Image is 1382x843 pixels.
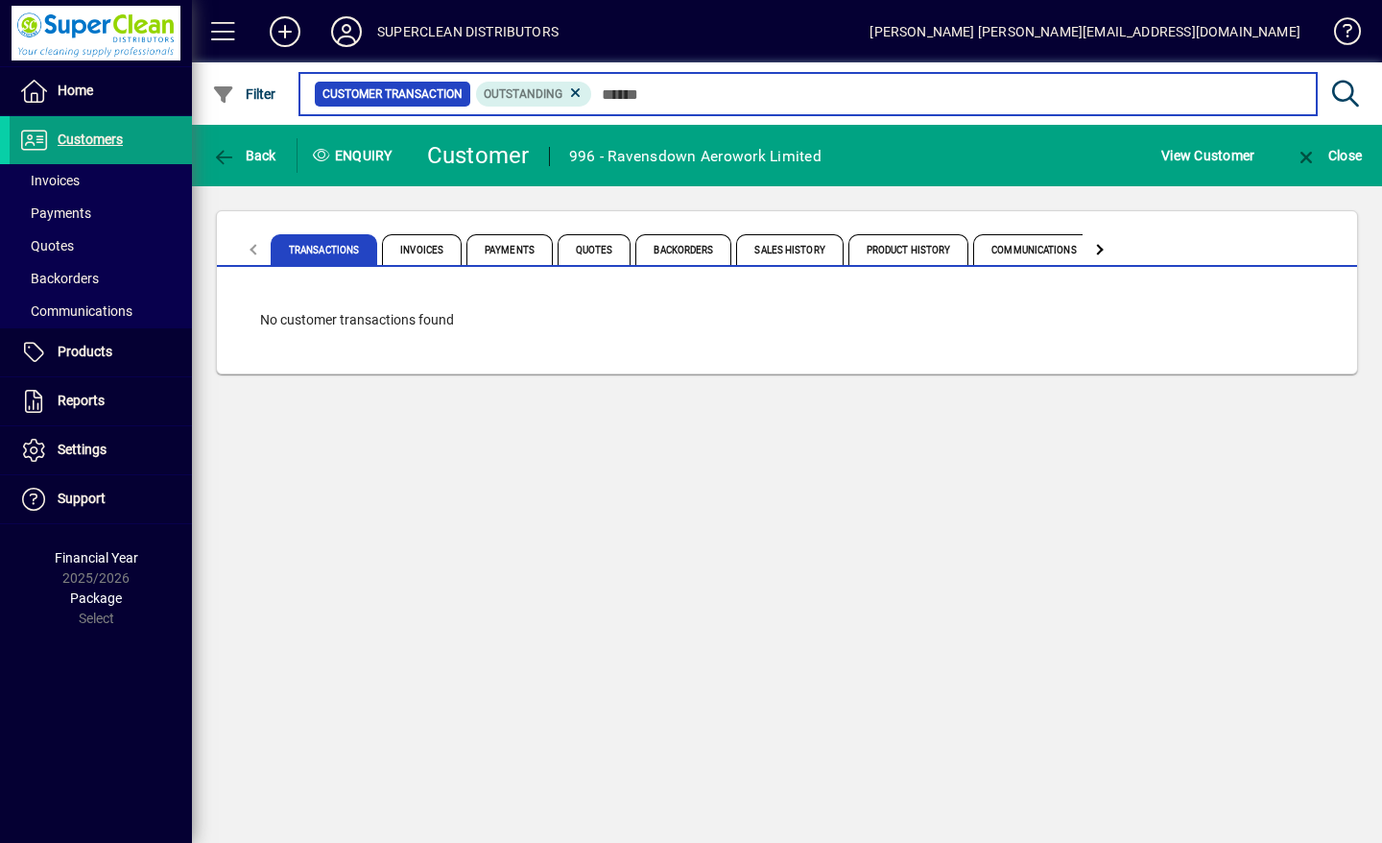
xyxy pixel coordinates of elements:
[1320,4,1358,66] a: Knowledge Base
[19,173,80,188] span: Invoices
[466,234,553,265] span: Payments
[1295,148,1362,163] span: Close
[736,234,843,265] span: Sales History
[212,86,276,102] span: Filter
[10,377,192,425] a: Reports
[10,262,192,295] a: Backorders
[271,234,377,265] span: Transactions
[382,234,462,265] span: Invoices
[70,590,122,606] span: Package
[569,141,822,172] div: 996 - Ravensdown Aerowork Limited
[635,234,731,265] span: Backorders
[10,328,192,376] a: Products
[322,84,463,104] span: Customer Transaction
[19,303,132,319] span: Communications
[10,67,192,115] a: Home
[316,14,377,49] button: Profile
[58,132,123,147] span: Customers
[10,229,192,262] a: Quotes
[241,291,1333,349] div: No customer transactions found
[10,426,192,474] a: Settings
[58,491,106,506] span: Support
[207,138,281,173] button: Back
[254,14,316,49] button: Add
[427,140,530,171] div: Customer
[848,234,969,265] span: Product History
[19,205,91,221] span: Payments
[298,140,413,171] div: Enquiry
[558,234,631,265] span: Quotes
[1156,138,1259,173] button: View Customer
[19,238,74,253] span: Quotes
[58,83,93,98] span: Home
[1275,138,1382,173] app-page-header-button: Close enquiry
[476,82,592,107] mat-chip: Outstanding Status: Outstanding
[10,475,192,523] a: Support
[1161,140,1254,171] span: View Customer
[55,550,138,566] span: Financial Year
[207,77,281,111] button: Filter
[58,393,105,408] span: Reports
[973,234,1094,265] span: Communications
[58,344,112,359] span: Products
[1290,138,1367,173] button: Close
[212,148,276,163] span: Back
[10,295,192,327] a: Communications
[10,197,192,229] a: Payments
[484,87,562,101] span: Outstanding
[192,138,298,173] app-page-header-button: Back
[870,16,1300,47] div: [PERSON_NAME] [PERSON_NAME][EMAIL_ADDRESS][DOMAIN_NAME]
[377,16,559,47] div: SUPERCLEAN DISTRIBUTORS
[19,271,99,286] span: Backorders
[10,164,192,197] a: Invoices
[58,442,107,457] span: Settings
